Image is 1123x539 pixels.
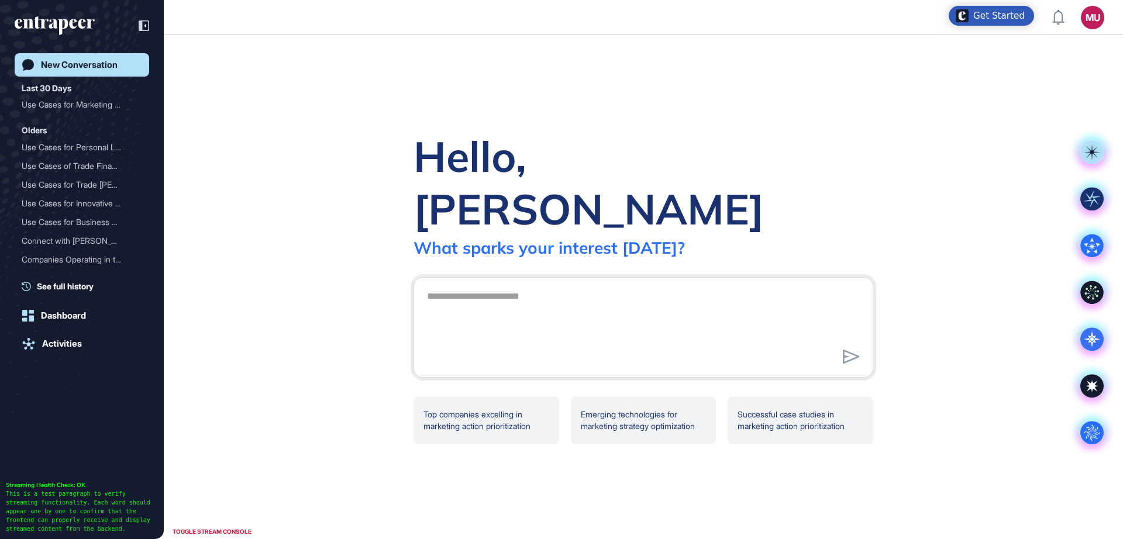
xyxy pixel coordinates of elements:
div: Olders [22,123,47,137]
div: Get Started [973,10,1025,22]
a: Activities [15,332,149,355]
div: entrapeer-logo [15,16,95,35]
div: Use Cases for Business Loan Products [22,213,142,232]
div: Use Cases for Marketing A... [22,95,133,114]
div: Use Cases for Personal Loans [22,138,142,157]
div: Activities [42,338,82,349]
div: Dashboard [41,310,86,321]
button: MU [1081,6,1104,29]
div: New Conversation [41,60,118,70]
div: Use Cases for Trade [PERSON_NAME]... [22,175,133,194]
div: Companies Focused on Decarbonization Efforts [22,269,142,288]
div: Use Cases for Innovative ... [22,194,133,213]
div: Companies Operating in the High Precision Laser Industry [22,250,142,269]
div: Use Cases of Trade Financ... [22,157,133,175]
img: launcher-image-alternative-text [956,9,969,22]
div: Use Cases for Innovative Payment Methods [22,194,142,213]
div: Use Cases for Business Lo... [22,213,133,232]
a: Dashboard [15,304,149,327]
div: What sparks your interest [DATE]? [414,237,685,258]
div: Connect with Nash [22,232,142,250]
div: Use Cases of Trade Finance Products [22,157,142,175]
div: Emerging technologies for marketing strategy optimization [571,396,716,444]
span: See full history [37,280,94,292]
div: Top companies excelling in marketing action prioritization [414,396,559,444]
div: Companies Operating in th... [22,250,133,269]
div: Hello, [PERSON_NAME] [414,130,873,235]
div: Successful case studies in marketing action prioritization [728,396,873,444]
div: Open Get Started checklist [949,6,1034,26]
a: New Conversation [15,53,149,77]
div: Connect with [PERSON_NAME] [22,232,133,250]
div: Use Cases for Personal Lo... [22,138,133,157]
div: Use Cases for Marketing Action Prioritization [22,95,142,114]
div: Use Cases for Trade Finance Products [22,175,142,194]
div: TOGGLE STREAM CONSOLE [170,524,254,539]
div: Companies Focused on Deca... [22,269,133,288]
div: Last 30 Days [22,81,71,95]
a: See full history [22,280,149,292]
